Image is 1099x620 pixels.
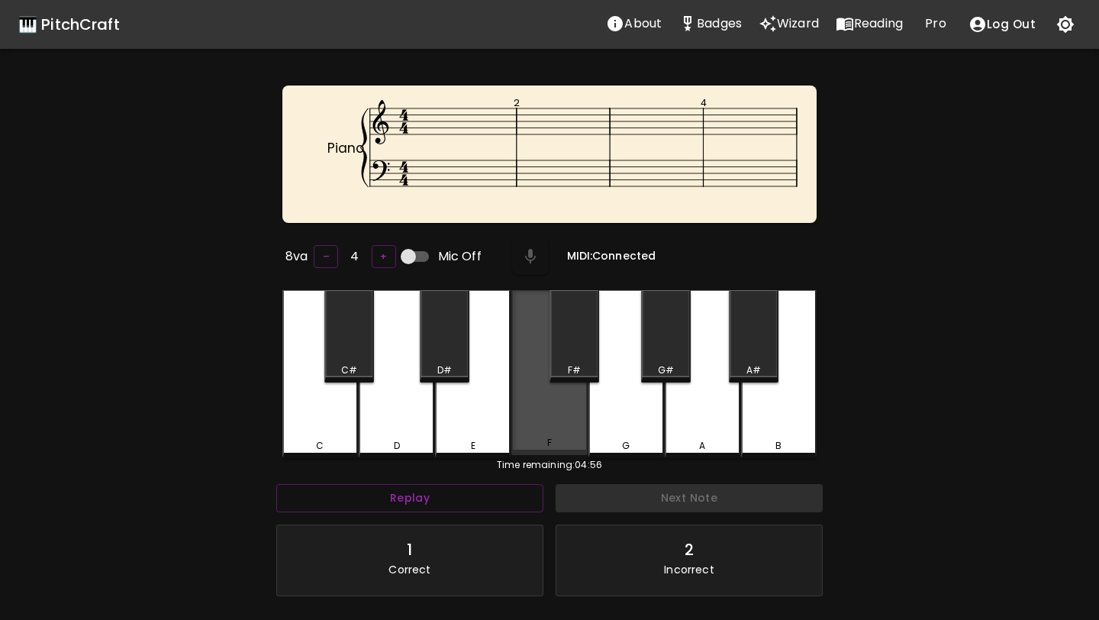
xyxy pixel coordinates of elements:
div: A [699,439,705,453]
div: Time remaining: 04:56 [282,458,817,472]
div: C [316,439,324,453]
button: Reading [827,8,911,39]
button: Wizard [750,8,827,39]
div: 1 [407,538,412,562]
h6: MIDI: Connected [567,248,656,265]
div: 2 [685,538,694,562]
text: Piano [327,139,365,157]
button: + [372,245,396,269]
button: Pro [911,8,960,39]
button: Stats [670,8,750,39]
div: E [471,439,475,453]
div: F# [568,363,581,377]
div: C# [341,363,357,377]
div: B [775,439,782,453]
div: G# [658,363,674,377]
button: – [314,245,338,269]
a: Stats [670,8,750,40]
p: Reading [854,15,903,33]
p: Incorrect [664,562,714,577]
text: 4 [701,96,707,109]
div: D [394,439,400,453]
div: F [547,436,552,450]
button: Replay [276,484,543,512]
a: Pro [911,8,960,40]
div: G [622,439,630,453]
p: Wizard [777,15,819,33]
div: A# [746,363,761,377]
a: 🎹 PitchCraft [18,12,120,37]
p: About [624,15,662,33]
div: D# [437,363,452,377]
p: Badges [697,15,742,33]
h6: 4 [350,246,359,267]
button: account of current user [960,8,1044,40]
p: Pro [925,15,946,33]
button: About [598,8,670,39]
a: Wizard [750,8,827,40]
h6: 8va [285,246,308,267]
span: Mic Off [438,247,482,266]
a: Reading [827,8,911,40]
a: About [598,8,670,40]
text: 2 [514,96,520,109]
p: Correct [388,562,430,577]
